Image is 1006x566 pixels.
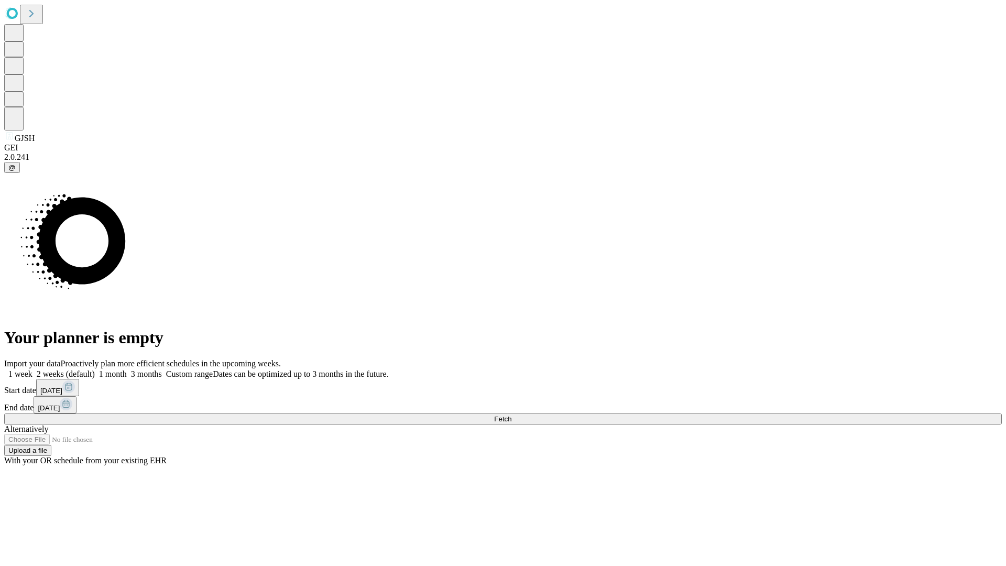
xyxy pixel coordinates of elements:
span: [DATE] [40,387,62,395]
span: Fetch [494,415,511,423]
h1: Your planner is empty [4,328,1002,347]
span: GJSH [15,134,35,143]
span: [DATE] [38,404,60,412]
span: With your OR schedule from your existing EHR [4,456,167,465]
span: 3 months [131,369,162,378]
span: 1 week [8,369,32,378]
button: [DATE] [34,396,76,413]
span: Custom range [166,369,213,378]
button: @ [4,162,20,173]
span: 1 month [99,369,127,378]
span: 2 weeks (default) [37,369,95,378]
div: End date [4,396,1002,413]
button: Upload a file [4,445,51,456]
div: 2.0.241 [4,153,1002,162]
span: Dates can be optimized up to 3 months in the future. [213,369,388,378]
button: [DATE] [36,379,79,396]
span: Alternatively [4,424,48,433]
span: Import your data [4,359,61,368]
div: GEI [4,143,1002,153]
span: Proactively plan more efficient schedules in the upcoming weeks. [61,359,281,368]
button: Fetch [4,413,1002,424]
span: @ [8,164,16,171]
div: Start date [4,379,1002,396]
